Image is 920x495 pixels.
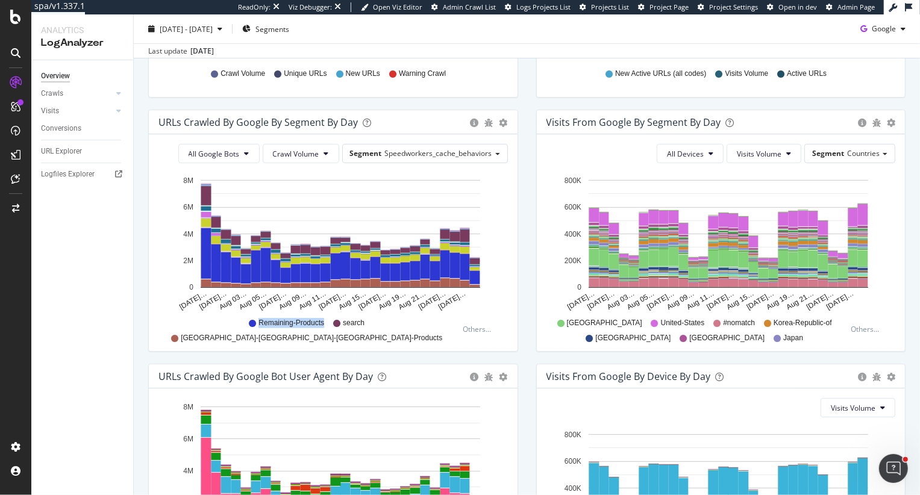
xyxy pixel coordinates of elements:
[183,435,193,443] text: 6M
[385,148,492,158] span: Speedworkers_cache_behaviors
[595,333,671,343] span: [GEOGRAPHIC_DATA]
[463,324,497,334] div: Others...
[158,116,358,128] div: URLs Crawled by Google By Segment By Day
[373,2,422,11] span: Open Viz Editor
[737,149,781,159] span: Visits Volume
[727,144,801,163] button: Visits Volume
[346,69,380,79] span: New URLs
[221,69,265,79] span: Crawl Volume
[143,19,227,39] button: [DATE] - [DATE]
[499,119,508,127] div: gear
[41,87,63,100] div: Crawls
[564,176,581,185] text: 800K
[778,2,817,11] span: Open in dev
[41,105,113,117] a: Visits
[564,257,581,265] text: 200K
[178,144,260,163] button: All Google Bots
[41,24,124,36] div: Analytics
[485,119,493,127] div: bug
[649,2,689,11] span: Project Page
[812,148,844,158] span: Segment
[499,373,508,381] div: gear
[350,148,382,158] span: Segment
[831,403,875,413] span: Visits Volume
[41,122,125,135] a: Conversions
[183,203,193,211] text: 6M
[591,2,629,11] span: Projects List
[661,318,705,328] span: United-States
[546,116,721,128] div: Visits from Google By Segment By Day
[41,70,125,82] a: Overview
[160,23,213,34] span: [DATE] - [DATE]
[638,2,689,12] a: Project Page
[564,484,581,493] text: 400K
[148,46,214,57] div: Last update
[158,173,508,313] svg: A chart.
[41,105,59,117] div: Visits
[564,230,581,238] text: 400K
[41,87,113,100] a: Crawls
[263,144,339,163] button: Crawl Volume
[872,23,896,34] span: Google
[783,333,803,343] span: Japan
[767,2,817,12] a: Open in dev
[183,176,193,185] text: 8M
[546,173,896,313] svg: A chart.
[273,149,319,159] span: Crawl Volume
[443,2,496,11] span: Admin Crawl List
[847,148,880,158] span: Countries
[872,373,881,381] div: bug
[725,69,769,79] span: Visits Volume
[183,403,193,411] text: 8M
[723,318,755,328] span: #nomatch
[698,2,758,12] a: Project Settings
[183,257,193,265] text: 2M
[837,2,875,11] span: Admin Page
[190,46,214,57] div: [DATE]
[879,454,908,483] iframe: Intercom live chat
[181,333,442,343] span: [GEOGRAPHIC_DATA]-[GEOGRAPHIC_DATA]-[GEOGRAPHIC_DATA]-Products
[505,2,571,12] a: Logs Projects List
[289,2,332,12] div: Viz Debugger:
[41,145,125,158] a: URL Explorer
[564,203,581,211] text: 600K
[471,373,479,381] div: circle-info
[158,370,373,382] div: URLs Crawled by Google bot User Agent By Day
[41,70,70,82] div: Overview
[471,119,479,127] div: circle-info
[667,149,704,159] span: All Devices
[255,23,289,34] span: Segments
[189,149,240,159] span: All Google Bots
[858,373,866,381] div: circle-info
[577,284,581,292] text: 0
[399,69,446,79] span: Warning Crawl
[564,431,581,439] text: 800K
[787,69,827,79] span: Active URLs
[856,19,910,39] button: Google
[689,333,765,343] span: [GEOGRAPHIC_DATA]
[284,69,327,79] span: Unique URLs
[343,318,365,328] span: search
[709,2,758,11] span: Project Settings
[41,168,125,181] a: Logfiles Explorer
[872,119,881,127] div: bug
[237,19,294,39] button: Segments
[580,2,629,12] a: Projects List
[826,2,875,12] a: Admin Page
[361,2,422,12] a: Open Viz Editor
[189,284,193,292] text: 0
[183,230,193,238] text: 4M
[887,119,895,127] div: gear
[887,373,895,381] div: gear
[238,2,271,12] div: ReadOnly:
[821,398,895,417] button: Visits Volume
[485,373,493,381] div: bug
[657,144,724,163] button: All Devices
[567,318,642,328] span: [GEOGRAPHIC_DATA]
[41,122,81,135] div: Conversions
[516,2,571,11] span: Logs Projects List
[41,168,95,181] div: Logfiles Explorer
[615,69,706,79] span: New Active URLs (all codes)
